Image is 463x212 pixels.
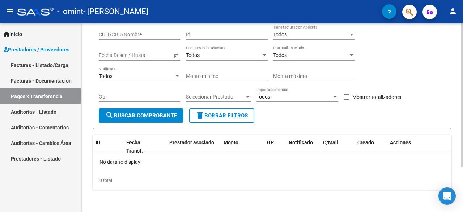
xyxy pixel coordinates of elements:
input: Fecha fin [131,52,167,58]
span: Todos [256,94,270,100]
span: Todos [99,73,112,79]
input: Fecha inicio [99,52,125,58]
span: Monto [224,140,238,145]
span: Borrar Filtros [196,112,248,119]
span: Creado [357,140,374,145]
div: Open Intercom Messenger [438,187,456,205]
mat-icon: person [449,7,457,16]
div: 0 total [93,171,451,190]
span: - omint [57,4,83,20]
span: Seleccionar Prestador [186,94,245,100]
span: Acciones [390,140,411,145]
div: No data to display [93,153,451,171]
span: Todos [273,32,287,37]
span: Mostrar totalizadores [352,93,401,101]
datatable-header-cell: C/Mail [320,135,354,159]
mat-icon: search [105,111,114,120]
span: Inicio [4,30,22,38]
button: Open calendar [172,52,180,59]
datatable-header-cell: Prestador asociado [166,135,221,159]
span: Prestadores / Proveedores [4,46,69,54]
span: Fecha Transf. [126,140,143,154]
datatable-header-cell: ID [93,135,123,159]
datatable-header-cell: OP [264,135,286,159]
datatable-header-cell: Acciones [387,135,452,159]
span: Notificado [289,140,313,145]
span: Todos [273,52,287,58]
datatable-header-cell: Creado [354,135,387,159]
span: Buscar Comprobante [105,112,177,119]
span: ID [95,140,100,145]
button: Borrar Filtros [189,108,254,123]
button: Buscar Comprobante [99,108,183,123]
span: C/Mail [323,140,338,145]
datatable-header-cell: Monto [221,135,264,159]
span: - [PERSON_NAME] [83,4,148,20]
datatable-header-cell: Fecha Transf. [123,135,156,159]
mat-icon: menu [6,7,14,16]
span: OP [267,140,274,145]
datatable-header-cell: Notificado [286,135,320,159]
span: Prestador asociado [169,140,214,145]
mat-icon: delete [196,111,204,120]
span: Todos [186,52,200,58]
